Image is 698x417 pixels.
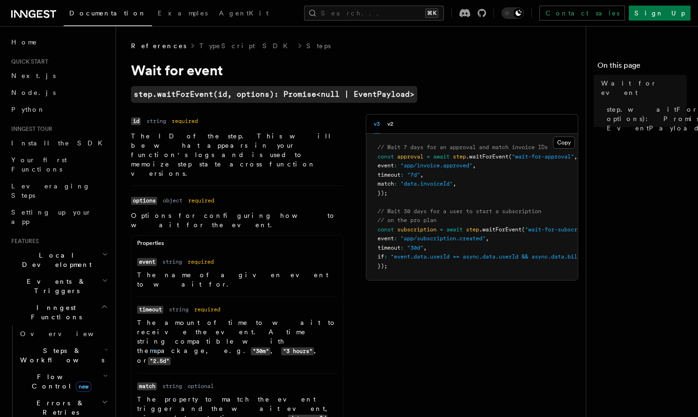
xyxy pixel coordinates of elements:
button: Toggle dark mode [502,7,524,19]
span: = [440,226,443,233]
span: : [400,172,404,178]
p: The ID of the step. This will be what appears in your function's logs and is used to memoize step... [131,131,343,178]
span: : [394,180,397,187]
code: timeout [137,306,163,314]
span: "30d" [407,244,423,251]
span: , [473,162,476,169]
span: : [394,235,397,242]
span: Node.js [11,89,56,96]
button: Events & Triggers [7,273,110,299]
button: Copy [553,137,575,149]
a: Node.js [7,84,110,101]
a: AgentKit [213,3,274,25]
h1: Wait for event [131,62,505,79]
span: // on the pro plan [378,217,436,223]
dd: object [163,197,182,204]
a: Home [7,34,110,50]
dd: required [194,306,220,313]
span: Leveraging Steps [11,182,90,199]
span: References [131,41,186,50]
code: "3 hours" [281,347,314,355]
span: Home [11,37,37,47]
span: Wait for event [601,79,687,97]
span: const [378,153,394,160]
a: Wait for event [597,75,687,101]
button: v2 [387,115,393,134]
p: Options for configuring how to wait for the event. [131,211,343,230]
span: Flow Control [16,372,103,391]
span: match [378,180,394,187]
code: options [131,197,157,205]
a: Your first Functions [7,151,110,178]
span: , [420,172,423,178]
span: "data.invoiceId" [400,180,453,187]
button: Search...⌘K [304,6,444,21]
span: Python [11,106,45,113]
a: Python [7,101,110,118]
span: Documentation [69,9,146,17]
a: Steps [306,41,331,50]
span: new [76,381,91,392]
span: ( [509,153,512,160]
dd: required [188,258,214,266]
span: }); [378,190,387,196]
a: Next.js [7,67,110,84]
span: AgentKit [219,9,269,17]
span: Quick start [7,58,48,65]
dd: string [146,117,166,125]
span: const [378,226,394,233]
span: Features [7,237,39,245]
span: Local Development [7,251,102,269]
code: "2.5d" [148,357,171,365]
span: Setting up your app [11,208,92,225]
span: event [378,235,394,242]
span: : [384,253,387,260]
a: Sign Up [629,6,691,21]
span: = [427,153,430,160]
span: timeout [378,172,400,178]
a: ms [150,347,157,354]
div: Properties [131,239,343,251]
span: .waitForEvent [466,153,509,160]
span: .waitForEvent [479,226,522,233]
a: Examples [152,3,213,25]
button: Flow Controlnew [16,368,110,395]
span: Your first Functions [11,156,67,173]
span: "app/invoice.approved" [400,162,473,169]
span: Inngest Functions [7,303,101,322]
a: Leveraging Steps [7,178,110,204]
a: Setting up your app [7,204,110,230]
a: Documentation [64,3,152,26]
span: Next.js [11,72,56,79]
dd: optional [188,382,214,390]
span: : [400,244,404,251]
a: step.waitForEvent(id, options): Promise<null | EventPayload> [131,86,417,103]
span: { [577,153,581,160]
span: if [378,253,384,260]
span: Examples [158,9,208,17]
span: // Wait 7 days for an approval and match invoice IDs [378,144,548,151]
span: "wait-for-subscription" [525,226,600,233]
span: event [378,162,394,169]
span: Steps & Workflows [16,346,104,365]
span: Overview [20,330,116,338]
code: "30m" [251,347,270,355]
span: timeout [378,244,400,251]
a: Contact sales [539,6,625,21]
button: Local Development [7,247,110,273]
button: Inngest Functions [7,299,110,325]
span: Events & Triggers [7,277,102,295]
span: step [466,226,479,233]
span: await [446,226,463,233]
a: Overview [16,325,110,342]
a: step.waitForEvent(id, options): Promise<null | EventPayload> [603,101,687,137]
span: : [394,162,397,169]
span: , [423,244,427,251]
span: , [574,153,577,160]
span: "event.data.userId == async.data.userId && async.data.billing_plan == 'pro'" [391,253,640,260]
button: Steps & Workflows [16,342,110,368]
span: Errors & Retries [16,398,102,417]
span: Inngest tour [7,125,52,133]
span: subscription [397,226,436,233]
